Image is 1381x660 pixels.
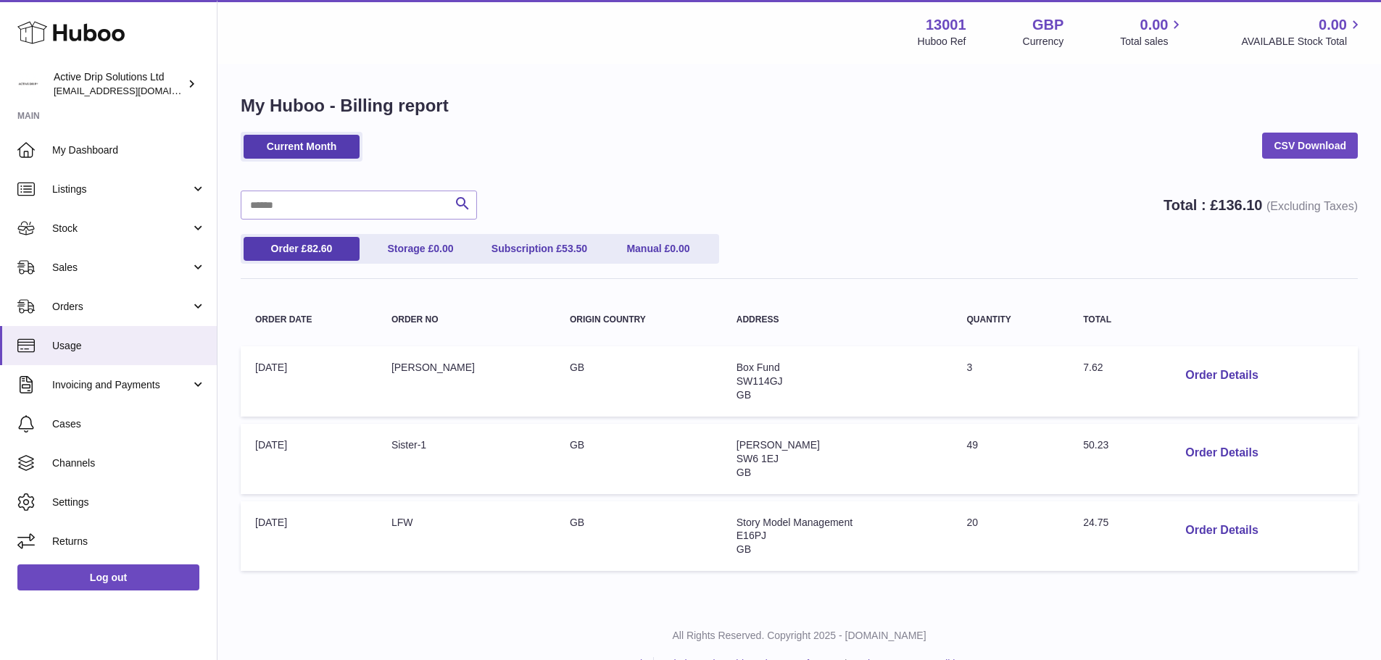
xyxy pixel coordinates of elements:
[52,417,206,431] span: Cases
[52,300,191,314] span: Orders
[1319,15,1347,35] span: 0.00
[555,501,722,572] td: GB
[737,439,820,451] span: [PERSON_NAME]
[54,85,213,96] span: [EMAIL_ADDRESS][DOMAIN_NAME]
[244,135,360,159] a: Current Month
[377,501,555,572] td: LFW
[241,501,377,572] td: [DATE]
[1174,438,1269,468] button: Order Details
[600,237,716,261] a: Manual £0.00
[952,301,1069,339] th: Quantity
[1083,362,1103,373] span: 7.62
[737,453,779,464] span: SW6 1EJ
[362,237,478,261] a: Storage £0.00
[1174,361,1269,390] button: Order Details
[1174,516,1269,546] button: Order Details
[52,143,206,157] span: My Dashboard
[481,237,597,261] a: Subscription £53.50
[244,237,360,261] a: Order £82.60
[434,243,453,254] span: 0.00
[737,517,853,528] span: Story Model Management
[52,222,191,235] span: Stock
[737,543,751,555] span: GB
[52,378,191,392] span: Invoicing and Payments
[52,183,191,196] span: Listings
[307,243,332,254] span: 82.60
[1140,15,1169,35] span: 0.00
[17,73,39,95] img: internalAdmin-13001@internal.huboo.com
[737,530,766,541] span: E16PJ
[1241,15,1364,49] a: 0.00 AVAILABLE Stock Total
[722,301,953,339] th: Address
[377,301,555,339] th: Order no
[1069,301,1159,339] th: Total
[1241,35,1364,49] span: AVAILABLE Stock Total
[555,301,722,339] th: Origin Country
[952,424,1069,494] td: 49
[918,35,966,49] div: Huboo Ref
[241,94,1358,117] h1: My Huboo - Billing report
[1262,133,1358,159] a: CSV Download
[54,70,184,98] div: Active Drip Solutions Ltd
[555,424,722,494] td: GB
[241,424,377,494] td: [DATE]
[52,261,191,275] span: Sales
[562,243,587,254] span: 53.50
[1164,197,1358,213] strong: Total : £
[737,375,783,387] span: SW114GJ
[952,501,1069,572] td: 20
[952,346,1069,417] td: 3
[377,346,555,417] td: [PERSON_NAME]
[241,301,377,339] th: Order Date
[737,362,780,373] span: Box Fund
[1120,35,1185,49] span: Total sales
[241,346,377,417] td: [DATE]
[1032,15,1063,35] strong: GBP
[52,496,206,509] span: Settings
[1218,197,1262,213] span: 136.10
[377,424,555,494] td: Sister-1
[1120,15,1185,49] a: 0.00 Total sales
[555,346,722,417] td: GB
[52,339,206,353] span: Usage
[229,629,1369,643] p: All Rights Reserved. Copyright 2025 - [DOMAIN_NAME]
[737,467,751,478] span: GB
[670,243,689,254] span: 0.00
[737,389,751,401] span: GB
[926,15,966,35] strong: 13001
[1023,35,1064,49] div: Currency
[1266,200,1358,212] span: (Excluding Taxes)
[52,535,206,548] span: Returns
[52,456,206,470] span: Channels
[1083,517,1108,528] span: 24.75
[17,564,199,590] a: Log out
[1083,439,1108,451] span: 50.23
